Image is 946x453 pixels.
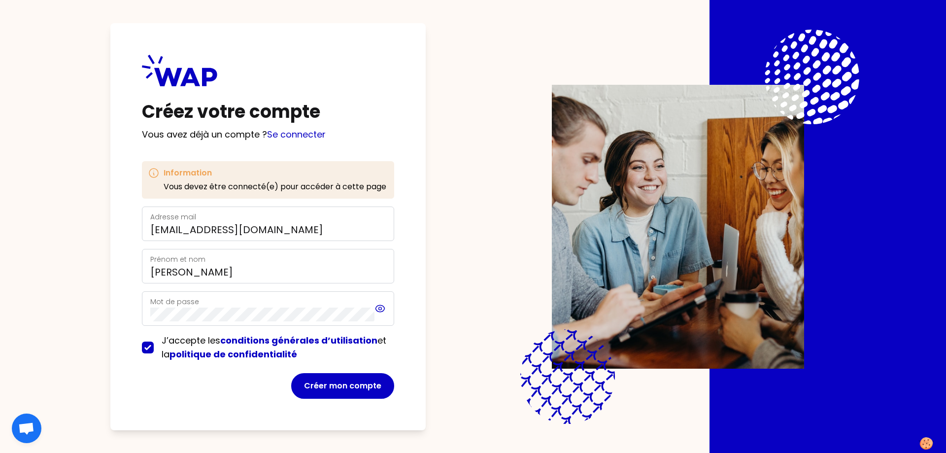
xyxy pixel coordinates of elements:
[220,334,377,347] a: conditions générales d’utilisation
[150,254,205,264] label: Prénom et nom
[12,414,41,443] div: Ouvrir le chat
[164,167,386,179] h3: Information
[150,297,199,307] label: Mot de passe
[169,348,297,360] a: politique de confidentialité
[291,373,394,399] button: Créer mon compte
[142,102,394,122] h1: Créez votre compte
[164,181,386,193] p: Vous devez être connecté(e) pour accéder à cette page
[150,212,196,222] label: Adresse mail
[552,85,804,369] img: Description
[162,334,386,360] span: J’accepte les et la
[267,128,326,140] a: Se connecter
[142,128,394,141] p: Vous avez déjà un compte ?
